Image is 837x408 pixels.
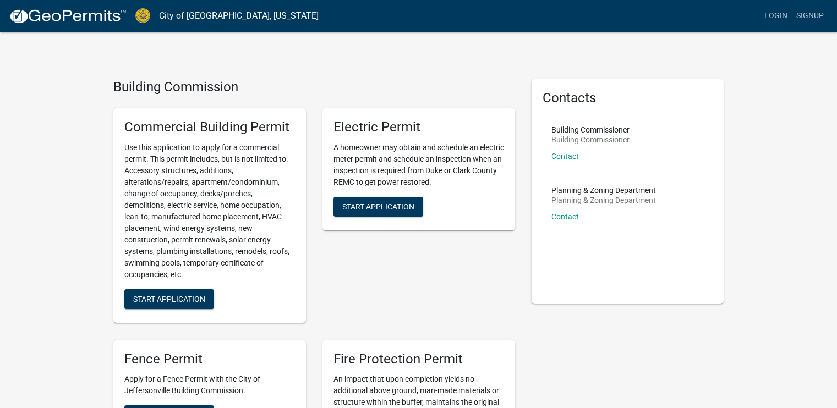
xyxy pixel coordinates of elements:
p: Use this application to apply for a commercial permit. This permit includes, but is not limited t... [124,142,295,280]
a: City of [GEOGRAPHIC_DATA], [US_STATE] [159,7,319,25]
h5: Contacts [543,90,713,106]
h5: Commercial Building Permit [124,119,295,135]
h4: Building Commission [113,79,515,95]
a: Signup [792,5,828,26]
p: Building Commissioner [551,126,630,134]
h5: Fence Permit [124,351,295,367]
img: City of Jeffersonville, Indiana [135,8,150,23]
h5: Fire Protection Permit [333,351,504,367]
a: Login [760,5,792,26]
button: Start Application [333,197,423,217]
p: Planning & Zoning Department [551,186,656,194]
span: Start Application [342,202,414,211]
p: Building Commissioner [551,136,630,144]
button: Start Application [124,289,214,309]
a: Contact [551,152,579,161]
span: Start Application [133,294,205,303]
p: A homeowner may obtain and schedule an electric meter permit and schedule an inspection when an i... [333,142,504,188]
p: Apply for a Fence Permit with the City of Jeffersonville Building Commission. [124,373,295,396]
a: Contact [551,212,579,221]
h5: Electric Permit [333,119,504,135]
p: Planning & Zoning Department [551,196,656,204]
